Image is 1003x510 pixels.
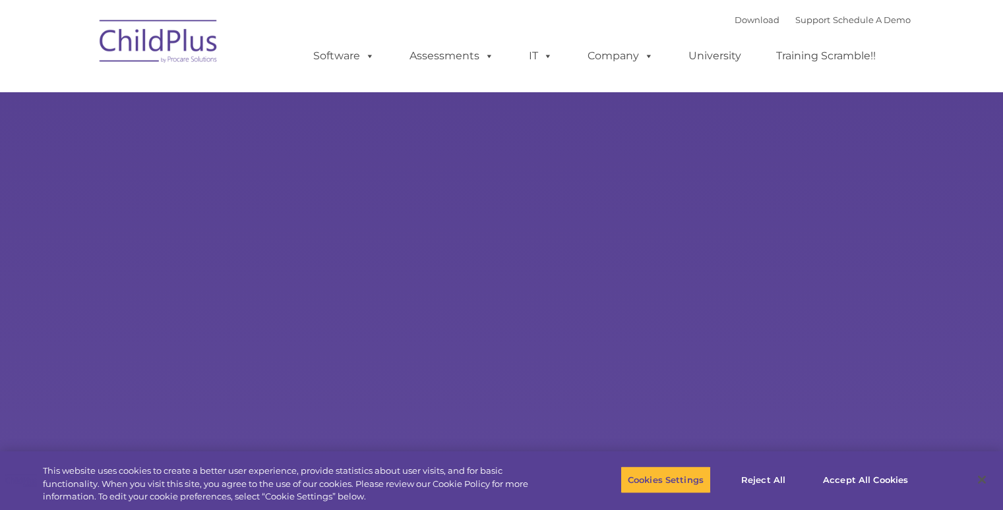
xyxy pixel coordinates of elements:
button: Reject All [722,466,805,494]
button: Accept All Cookies [816,466,915,494]
a: Schedule A Demo [833,14,911,25]
a: Company [574,43,667,69]
button: Cookies Settings [621,466,711,494]
a: Software [300,43,388,69]
a: University [675,43,754,69]
font: | [735,14,911,25]
div: This website uses cookies to create a better user experience, provide statistics about user visit... [43,465,552,503]
img: ChildPlus by Procare Solutions [93,11,225,76]
a: Download [735,14,779,25]
a: Support [795,14,830,25]
button: Close [967,465,996,494]
a: IT [516,43,566,69]
a: Assessments [396,43,507,69]
a: Training Scramble!! [763,43,889,69]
